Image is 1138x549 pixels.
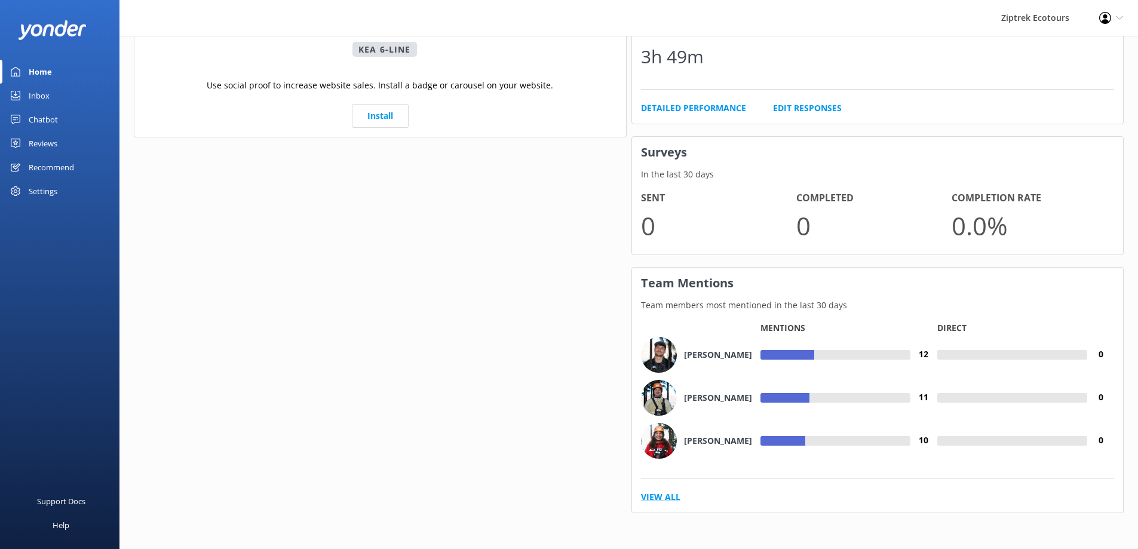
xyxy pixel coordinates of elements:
h4: 12 [910,348,937,361]
h4: 0 [1087,391,1114,404]
div: Home [29,60,52,84]
h4: 0 [1087,348,1114,361]
p: Direct [937,322,967,333]
div: Help [53,513,69,537]
img: 60-1745795041.JPG [641,337,677,373]
div: Support Docs [37,489,85,513]
img: yonder-white-logo.png [18,20,87,40]
a: Detailed Performance [641,102,746,115]
h4: 0 [1087,434,1114,447]
p: Mentions [760,322,805,333]
h4: [PERSON_NAME] [684,434,752,447]
a: Install [352,104,409,128]
h4: 10 [910,434,937,447]
p: Use social proof to increase website sales. Install a badge or carousel on your website. [207,79,553,92]
img: 60-1750636258.JPG [641,380,677,416]
p: Team members most mentioned in the last 30 days [632,299,1124,312]
div: 3h 49m [641,42,704,71]
div: Chatbot [29,108,58,131]
p: 0 [641,206,796,246]
a: View All [641,490,680,504]
h4: 11 [910,391,937,404]
h4: Completion Rate [952,191,1107,206]
div: Inbox [29,84,50,108]
div: Reviews [29,131,57,155]
p: 0 [796,206,952,246]
p: Kea 6-Line [352,42,417,57]
h3: Surveys [632,137,1124,168]
h4: Completed [796,191,952,206]
h4: [PERSON_NAME] [684,391,752,404]
h3: Team Mentions [632,268,1124,299]
p: In the last 30 days [632,168,1124,181]
img: 60-1750636364.JPG [641,423,677,459]
p: 0.0 % [952,206,1107,246]
div: Settings [29,179,57,203]
h4: Sent [641,191,796,206]
h4: [PERSON_NAME] [684,348,752,361]
div: Recommend [29,155,74,179]
a: Edit Responses [773,102,842,115]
